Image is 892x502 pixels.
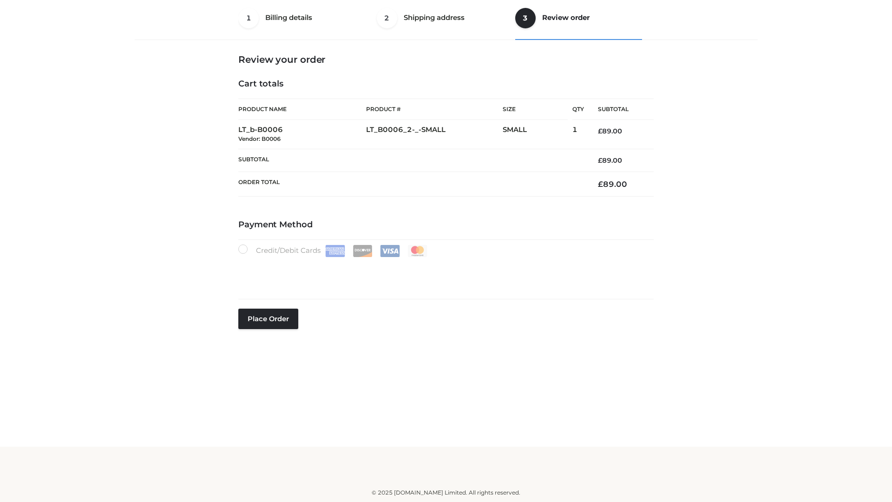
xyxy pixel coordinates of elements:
span: £ [598,127,602,135]
th: Product # [366,99,503,120]
img: Discover [353,245,373,257]
bdi: 89.00 [598,127,622,135]
th: Subtotal [584,99,654,120]
th: Product Name [238,99,366,120]
iframe: Secure payment input frame [236,255,652,289]
h3: Review your order [238,54,654,65]
span: £ [598,179,603,189]
td: 1 [572,120,584,149]
button: Place order [238,309,298,329]
small: Vendor: B0006 [238,135,281,142]
img: Mastercard [407,245,427,257]
span: £ [598,156,602,165]
img: Visa [380,245,400,257]
th: Qty [572,99,584,120]
td: LT_B0006_2-_-SMALL [366,120,503,149]
h4: Cart totals [238,79,654,89]
th: Subtotal [238,149,584,172]
bdi: 89.00 [598,179,627,189]
th: Order Total [238,172,584,197]
img: Amex [325,245,345,257]
label: Credit/Debit Cards [238,244,428,257]
h4: Payment Method [238,220,654,230]
bdi: 89.00 [598,156,622,165]
div: © 2025 [DOMAIN_NAME] Limited. All rights reserved. [138,488,754,497]
td: LT_b-B0006 [238,120,366,149]
th: Size [503,99,568,120]
td: SMALL [503,120,572,149]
